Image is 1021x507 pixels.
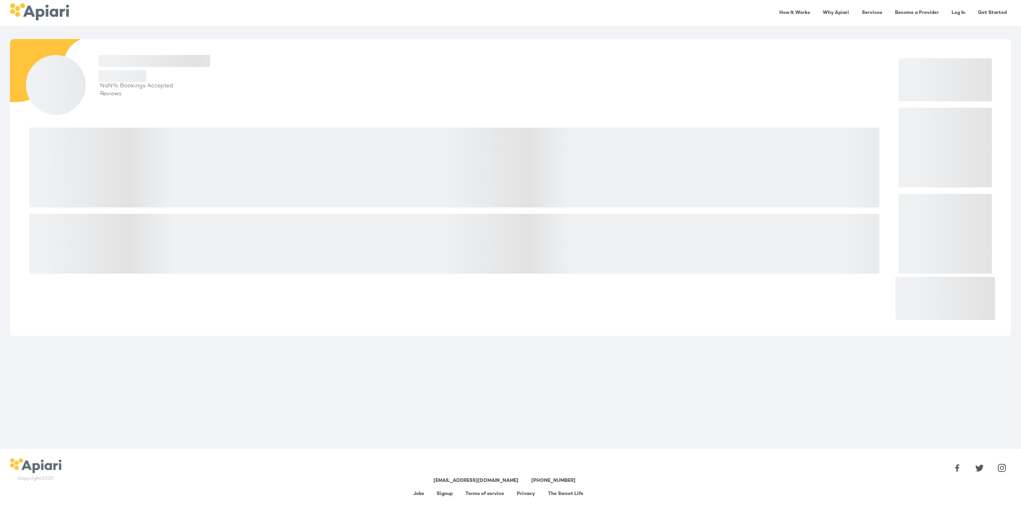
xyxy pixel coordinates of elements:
[548,491,583,497] a: The Sweet Life
[434,478,518,483] a: [EMAIL_ADDRESS][DOMAIN_NAME]
[775,5,815,21] a: How It Works
[890,5,944,21] a: Become a Provider
[818,5,854,21] a: Why Apiari
[437,491,453,497] a: Signup
[10,475,61,482] div: Copyright 2025
[10,3,69,20] img: logo
[413,491,424,497] a: Jobs
[517,491,535,497] a: Privacy
[99,90,883,98] div: Reviews
[99,82,883,90] div: NaN % Bookings Accepted
[857,5,887,21] a: Services
[973,5,1011,21] a: Get Started
[947,5,970,21] a: Log In
[531,477,576,484] div: [PHONE_NUMBER]
[465,491,504,497] a: Terms of service
[10,458,61,473] img: logo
